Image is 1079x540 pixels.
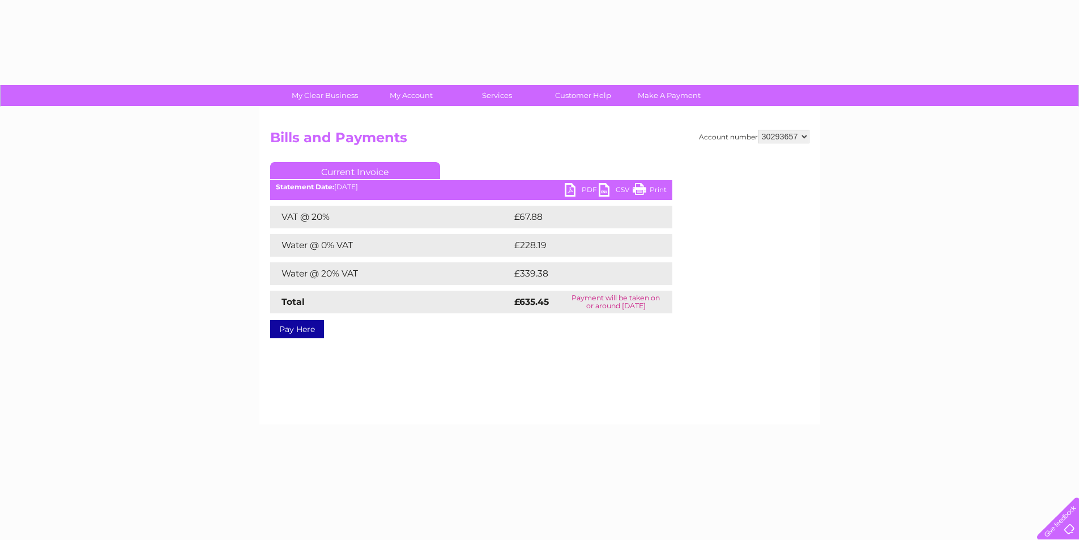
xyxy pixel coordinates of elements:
[514,296,549,307] strong: £635.45
[270,262,511,285] td: Water @ 20% VAT
[633,183,667,199] a: Print
[599,183,633,199] a: CSV
[276,182,334,191] b: Statement Date:
[270,130,809,151] h2: Bills and Payments
[699,130,809,143] div: Account number
[450,85,544,106] a: Services
[270,162,440,179] a: Current Invoice
[511,262,652,285] td: £339.38
[511,234,651,257] td: £228.19
[364,85,458,106] a: My Account
[536,85,630,106] a: Customer Help
[270,234,511,257] td: Water @ 0% VAT
[278,85,372,106] a: My Clear Business
[560,291,672,313] td: Payment will be taken on or around [DATE]
[511,206,649,228] td: £67.88
[282,296,305,307] strong: Total
[270,206,511,228] td: VAT @ 20%
[622,85,716,106] a: Make A Payment
[270,183,672,191] div: [DATE]
[270,320,324,338] a: Pay Here
[565,183,599,199] a: PDF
